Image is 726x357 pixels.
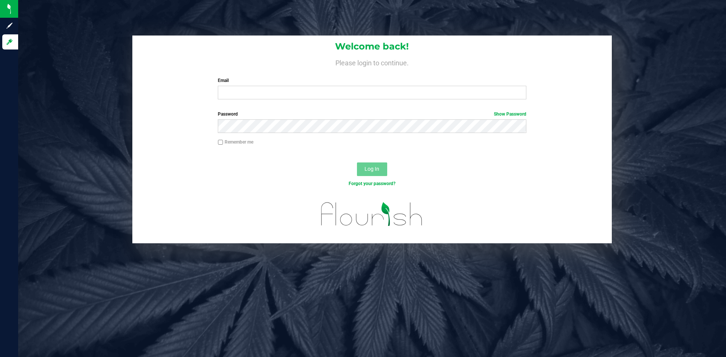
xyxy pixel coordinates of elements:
[132,57,612,66] h4: Please login to continue.
[6,38,13,46] inline-svg: Log in
[312,195,432,233] img: flourish_logo.svg
[365,166,379,172] span: Log In
[218,77,526,84] label: Email
[218,140,223,145] input: Remember me
[218,139,253,145] label: Remember me
[218,111,238,117] span: Password
[357,162,387,176] button: Log In
[6,22,13,29] inline-svg: Sign up
[494,111,526,117] a: Show Password
[349,181,396,186] a: Forgot your password?
[132,42,612,51] h1: Welcome back!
